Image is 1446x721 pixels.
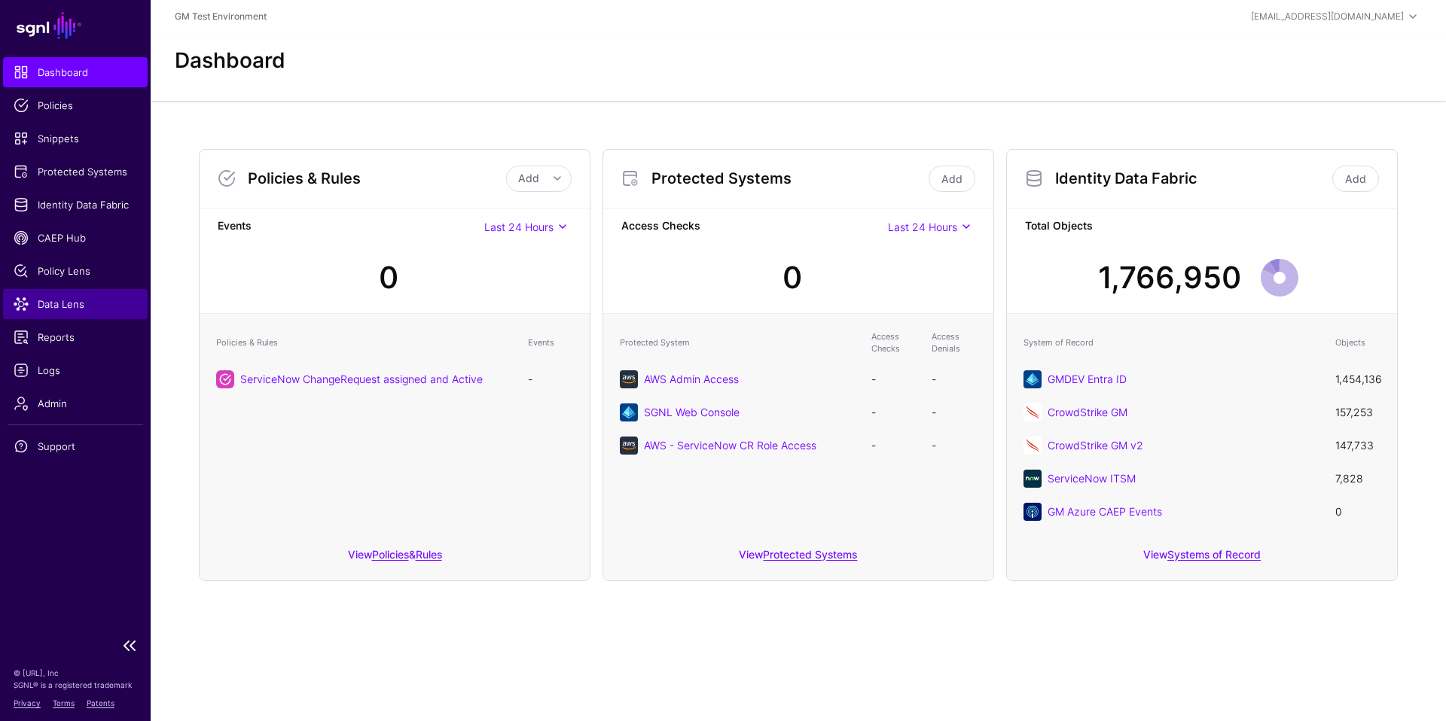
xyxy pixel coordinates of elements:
td: - [864,429,924,462]
span: Identity Data Fabric [14,197,137,212]
td: 157,253 [1328,396,1388,429]
a: CrowdStrike GM v2 [1048,439,1143,452]
a: Rules [416,548,442,561]
strong: Total Objects [1025,218,1379,236]
a: Protected Systems [763,548,857,561]
a: Privacy [14,698,41,707]
span: Support [14,439,137,454]
img: svg+xml;base64,PHN2ZyB3aWR0aD0iNjQiIGhlaWdodD0iNjQiIHZpZXdCb3g9IjAgMCA2NCA2NCIgZmlsbD0ibm9uZSIgeG... [620,370,638,388]
td: - [924,363,984,396]
span: Reports [14,330,137,345]
a: Reports [3,322,148,352]
div: View & [200,537,590,580]
td: - [924,429,984,462]
td: - [924,396,984,429]
a: Patents [87,698,114,707]
img: svg+xml;base64,PHN2ZyB3aWR0aD0iNjQiIGhlaWdodD0iNjQiIHZpZXdCb3g9IjAgMCA2NCA2NCIgZmlsbD0ibm9uZSIgeG... [620,437,638,455]
div: 0 [379,255,398,300]
a: Policies [372,548,409,561]
span: CAEP Hub [14,230,137,245]
a: CAEP Hub [3,223,148,253]
a: CrowdStrike GM [1048,406,1127,418]
div: View [1007,537,1397,580]
strong: Access Checks [621,218,888,236]
a: Add [1332,166,1379,192]
a: Protected Systems [3,157,148,187]
div: View [603,537,993,580]
td: 1,454,136 [1328,363,1388,396]
span: Data Lens [14,297,137,312]
a: Snippets [3,123,148,154]
img: svg+xml;base64,PHN2ZyB3aWR0aD0iNjQiIGhlaWdodD0iNjQiIHZpZXdCb3g9IjAgMCA2NCA2NCIgZmlsbD0ibm9uZSIgeG... [1023,470,1042,488]
th: Access Denials [924,323,984,363]
a: Logs [3,355,148,385]
img: svg+xml;base64,PHN2ZyB3aWR0aD0iNjQiIGhlaWdodD0iNjQiIHZpZXdCb3g9IjAgMCA2NCA2NCIgZmlsbD0ibm9uZSIgeG... [1023,503,1042,521]
div: 1,766,950 [1098,255,1241,300]
th: Protected System [612,323,864,363]
span: Admin [14,396,137,411]
td: - [864,396,924,429]
a: Admin [3,388,148,418]
p: © [URL], Inc [14,667,137,679]
td: - [520,363,581,396]
span: Add [518,172,539,184]
span: Protected Systems [14,164,137,179]
span: Policies [14,98,137,113]
h3: Protected Systems [651,169,926,187]
img: svg+xml;base64,PHN2ZyB3aWR0aD0iNjQiIGhlaWdodD0iNjQiIHZpZXdCb3g9IjAgMCA2NCA2NCIgZmlsbD0ibm9uZSIgeG... [620,403,638,421]
a: SGNL [9,9,142,42]
span: Logs [14,363,137,378]
div: [EMAIL_ADDRESS][DOMAIN_NAME] [1251,10,1404,23]
td: 7,828 [1328,462,1388,495]
a: AWS Admin Access [644,373,739,385]
th: Events [520,323,581,363]
a: GM Test Environment [175,11,267,22]
td: 147,733 [1328,429,1388,462]
a: Dashboard [3,57,148,87]
a: Policies [3,90,148,120]
img: svg+xml;base64,PHN2ZyB3aWR0aD0iNjQiIGhlaWdodD0iNjQiIHZpZXdCb3g9IjAgMCA2NCA2NCIgZmlsbD0ibm9uZSIgeG... [1023,437,1042,455]
a: Terms [53,698,75,707]
span: Last 24 Hours [484,221,554,233]
a: Data Lens [3,289,148,319]
img: svg+xml;base64,PHN2ZyB3aWR0aD0iNjQiIGhlaWdodD0iNjQiIHZpZXdCb3g9IjAgMCA2NCA2NCIgZmlsbD0ibm9uZSIgeG... [1023,370,1042,388]
a: Identity Data Fabric [3,190,148,220]
a: GM Azure CAEP Events [1048,505,1162,518]
span: Dashboard [14,65,137,80]
span: Snippets [14,131,137,146]
a: Policy Lens [3,256,148,286]
img: svg+xml;base64,PHN2ZyB3aWR0aD0iNjQiIGhlaWdodD0iNjQiIHZpZXdCb3g9IjAgMCA2NCA2NCIgZmlsbD0ibm9uZSIgeG... [1023,403,1042,421]
a: ServiceNow ITSM [1048,472,1136,485]
a: AWS - ServiceNow CR Role Access [644,439,816,452]
h3: Policies & Rules [248,169,506,187]
a: Add [929,166,975,192]
td: 0 [1328,495,1388,528]
a: SGNL Web Console [644,406,740,418]
h2: Dashboard [175,48,285,74]
span: Policy Lens [14,263,137,278]
h3: Identity Data Fabric [1055,169,1329,187]
a: GMDEV Entra ID [1048,373,1127,385]
strong: Events [218,218,484,236]
p: SGNL® is a registered trademark [14,679,137,691]
th: System of Record [1016,323,1328,363]
div: 0 [782,255,802,300]
span: Last 24 Hours [888,221,957,233]
th: Objects [1328,323,1388,363]
th: Access Checks [864,323,924,363]
th: Policies & Rules [209,323,520,363]
td: - [864,363,924,396]
a: ServiceNow ChangeRequest assigned and Active [240,373,483,385]
a: Systems of Record [1167,548,1261,561]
